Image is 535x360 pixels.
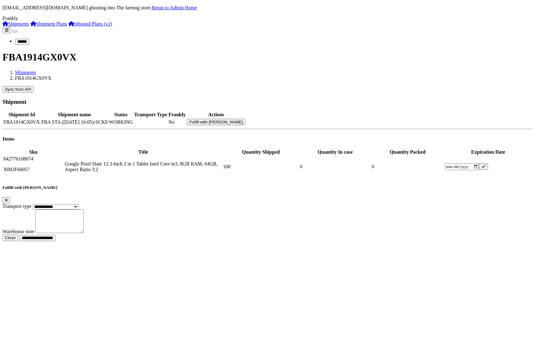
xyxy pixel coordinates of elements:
a: Shipments [15,70,36,75]
th: Quantity Shipped [223,149,299,155]
th: Shipment name [41,112,108,118]
h3: Shipment [2,98,533,105]
th: Sku [3,149,64,155]
label: Warehouse note [2,229,34,234]
th: Title [64,149,222,155]
td: FBA STA ([DATE] 16:05)-SCK8 [41,118,108,126]
h4: Items [2,136,533,142]
li: FBA1914GX0VX [15,75,533,81]
a: Shipments [2,21,29,26]
td: 0 [371,156,444,178]
h1: FBA1914GX0VX [2,51,533,63]
button: Fulfill with [PERSON_NAME] [187,119,245,125]
h5: Fulfill with [PERSON_NAME] [2,185,533,190]
td: 0 [300,156,371,178]
p: [EMAIL_ADDRESS][DOMAIN_NAME] ghosting into The farmug store. [2,5,533,11]
a: Shipment Plans [31,21,67,26]
td: 100 [223,156,299,178]
th: Quantity Packed [371,149,444,155]
td: 842776108074 [3,156,64,178]
p: X002F66057 [3,167,63,172]
th: Status [109,112,133,118]
td: WORKING [109,118,133,126]
a: Retun to Admin Home [152,5,197,10]
th: Transport Type [134,112,167,118]
th: Actions [186,112,246,118]
a: Inbound Plans (v2) [68,21,112,26]
th: Shipment Id [3,112,40,118]
td: Google Pixel Slate 12.3-Inch 2 in 1 Tablet Intel Core m3, 8GB RAM, 64GB, Aspect Ratio 3:2 [64,156,222,178]
th: Frankly [168,112,186,118]
th: Expiration Date [444,149,532,155]
td: FBA1914GX0VX [3,118,40,126]
td: No [168,118,186,126]
label: Transport type [2,204,31,209]
button: Close [2,234,18,241]
th: Quantity In case [300,149,371,155]
button: Close [2,197,10,204]
button: Sync from API [2,86,34,93]
div: Frankly [2,16,533,21]
button: Toggle navigation [12,31,17,32]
